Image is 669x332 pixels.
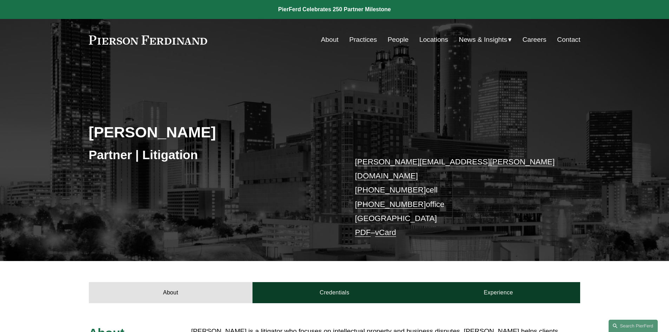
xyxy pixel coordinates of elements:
[252,282,417,303] a: Credentials
[388,33,409,46] a: People
[355,155,560,240] p: cell office [GEOGRAPHIC_DATA] –
[321,33,339,46] a: About
[523,33,546,46] a: Careers
[89,147,335,163] h3: Partner | Litigation
[355,200,426,209] a: [PHONE_NUMBER]
[417,282,581,303] a: Experience
[419,33,448,46] a: Locations
[557,33,580,46] a: Contact
[355,157,555,180] a: [PERSON_NAME][EMAIL_ADDRESS][PERSON_NAME][DOMAIN_NAME]
[89,123,335,141] h2: [PERSON_NAME]
[89,282,253,303] a: About
[355,228,371,237] a: PDF
[375,228,396,237] a: vCard
[459,33,512,46] a: folder dropdown
[459,34,507,46] span: News & Insights
[355,185,426,194] a: [PHONE_NUMBER]
[609,320,658,332] a: Search this site
[349,33,377,46] a: Practices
